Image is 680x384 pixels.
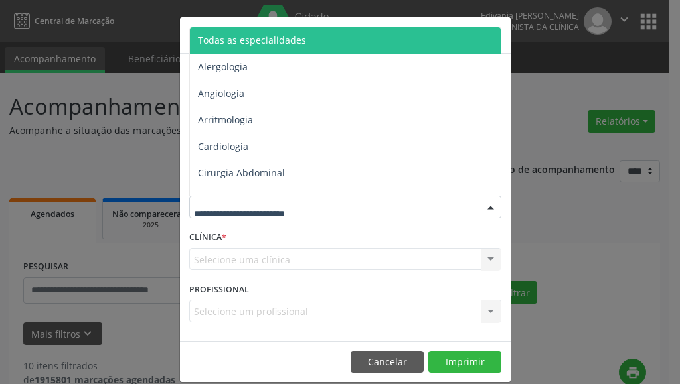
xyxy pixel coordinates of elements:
button: Imprimir [428,351,501,373]
button: Close [484,17,511,50]
label: PROFISSIONAL [189,279,249,300]
h5: Relatório de agendamentos [189,27,341,44]
span: Cirurgia Bariatrica [198,193,280,206]
span: Cirurgia Abdominal [198,166,285,179]
span: Arritmologia [198,113,253,126]
span: Todas as especialidades [198,34,306,46]
button: Cancelar [351,351,424,373]
label: CLÍNICA [189,227,226,248]
span: Angiologia [198,87,244,99]
span: Alergologia [198,60,248,73]
span: Cardiologia [198,140,248,153]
